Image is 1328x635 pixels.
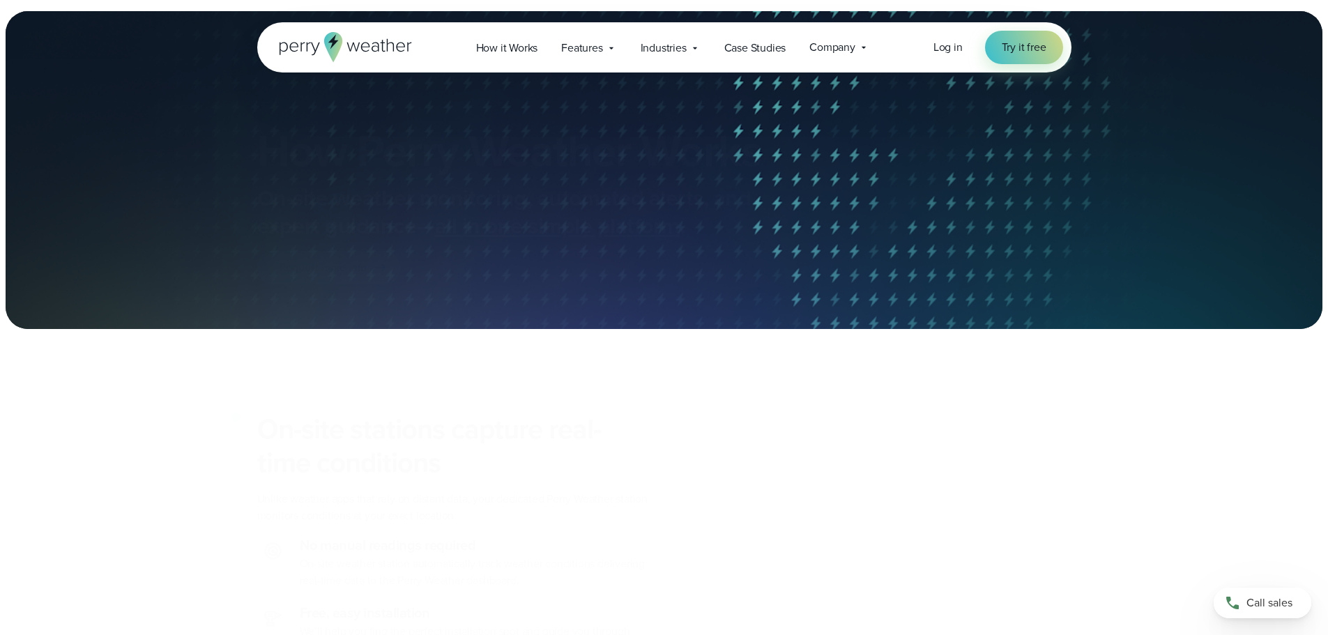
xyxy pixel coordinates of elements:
span: How it Works [476,40,538,56]
span: Log in [933,39,963,55]
span: Features [561,40,602,56]
a: Try it free [985,31,1063,64]
a: Call sales [1214,588,1311,618]
span: Company [809,39,855,56]
a: Log in [933,39,963,56]
span: Industries [641,40,687,56]
a: Case Studies [712,33,798,62]
a: How it Works [464,33,550,62]
span: Try it free [1002,39,1046,56]
span: Case Studies [724,40,786,56]
span: Call sales [1246,595,1292,611]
